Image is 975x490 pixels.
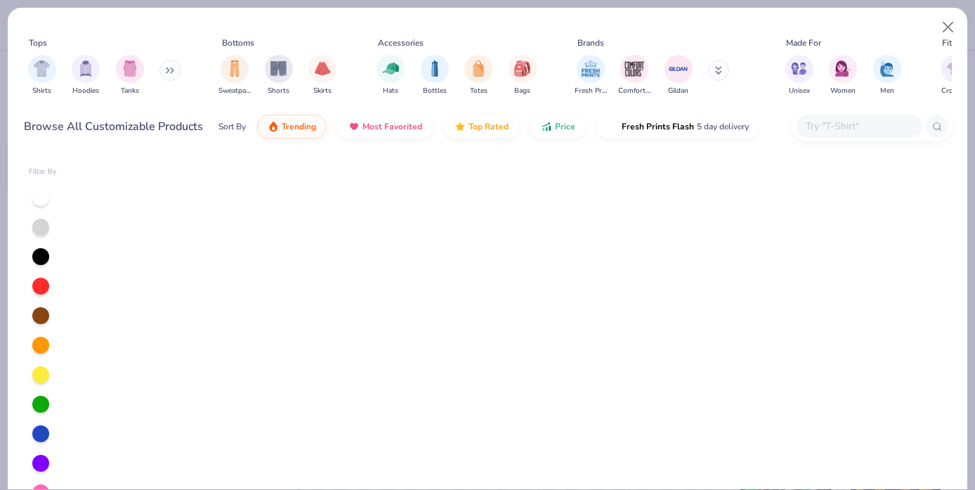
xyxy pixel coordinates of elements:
img: Skirts Image [315,60,331,77]
div: filter for Hats [377,55,405,96]
div: filter for Tanks [116,55,144,96]
img: Fresh Prints Image [580,58,601,79]
img: Bottles Image [427,60,443,77]
span: Men [880,86,894,96]
button: filter button [785,55,813,96]
span: Top Rated [469,121,509,132]
span: Hats [383,86,398,96]
div: filter for Unisex [785,55,813,96]
button: filter button [218,55,251,96]
span: Gildan [668,86,688,96]
button: Top Rated [444,115,519,138]
span: Sweatpants [218,86,251,96]
img: Men Image [879,60,895,77]
img: Sweatpants Image [227,60,242,77]
img: most_fav.gif [348,121,360,132]
div: filter for Bottles [421,55,449,96]
input: Try "T-Shirt" [804,118,912,134]
div: filter for Hoodies [72,55,100,96]
button: filter button [464,55,492,96]
span: Bottles [423,86,447,96]
span: Shorts [268,86,289,96]
button: filter button [72,55,100,96]
div: filter for Shirts [28,55,56,96]
div: Sort By [218,120,246,133]
div: Fits [942,37,956,49]
div: filter for Skirts [308,55,336,96]
img: Women Image [835,60,851,77]
span: Tanks [121,86,139,96]
img: Hoodies Image [78,60,93,77]
span: Bags [514,86,530,96]
img: TopRated.gif [454,121,466,132]
button: filter button [377,55,405,96]
span: Most Favorited [362,121,422,132]
span: Price [555,121,575,132]
span: Fresh Prints [575,86,607,96]
div: Bottoms [222,37,254,49]
div: filter for Comfort Colors [618,55,650,96]
div: filter for Gildan [665,55,693,96]
img: Unisex Image [791,60,807,77]
button: filter button [873,55,901,96]
button: filter button [509,55,537,96]
button: Price [530,115,586,138]
div: Tops [29,37,47,49]
img: Tanks Image [122,60,138,77]
button: filter button [941,55,969,96]
img: trending.gif [268,121,279,132]
div: Made For [786,37,821,49]
button: Fresh Prints Flash5 day delivery [597,115,759,138]
button: filter button [265,55,293,96]
div: filter for Cropped [941,55,969,96]
div: filter for Fresh Prints [575,55,607,96]
img: Totes Image [471,60,486,77]
div: filter for Men [873,55,901,96]
img: Shorts Image [270,60,287,77]
span: Hoodies [72,86,99,96]
button: filter button [829,55,857,96]
button: filter button [308,55,336,96]
span: Trending [282,121,316,132]
button: filter button [618,55,650,96]
button: filter button [665,55,693,96]
div: filter for Shorts [265,55,293,96]
span: Women [830,86,856,96]
div: Browse All Customizable Products [24,118,203,135]
img: flash.gif [608,121,619,132]
div: Brands [577,37,604,49]
div: filter for Bags [509,55,537,96]
button: Trending [257,115,327,138]
span: Cropped [941,86,969,96]
div: filter for Totes [464,55,492,96]
button: filter button [28,55,56,96]
span: Fresh Prints Flash [622,121,694,132]
span: 5 day delivery [697,119,749,135]
img: Bags Image [514,60,530,77]
div: filter for Women [829,55,857,96]
button: filter button [116,55,144,96]
span: Comfort Colors [618,86,650,96]
span: Unisex [789,86,810,96]
img: Gildan Image [668,58,689,79]
span: Shirts [32,86,51,96]
div: filter for Sweatpants [218,55,251,96]
img: Comfort Colors Image [624,58,645,79]
button: filter button [575,55,607,96]
button: Close [935,14,962,41]
img: Hats Image [383,60,399,77]
div: Filter By [29,167,57,177]
img: Cropped Image [947,60,963,77]
img: Shirts Image [34,60,50,77]
div: Accessories [378,37,424,49]
button: filter button [421,55,449,96]
span: Skirts [313,86,332,96]
button: Most Favorited [338,115,433,138]
span: Totes [470,86,488,96]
